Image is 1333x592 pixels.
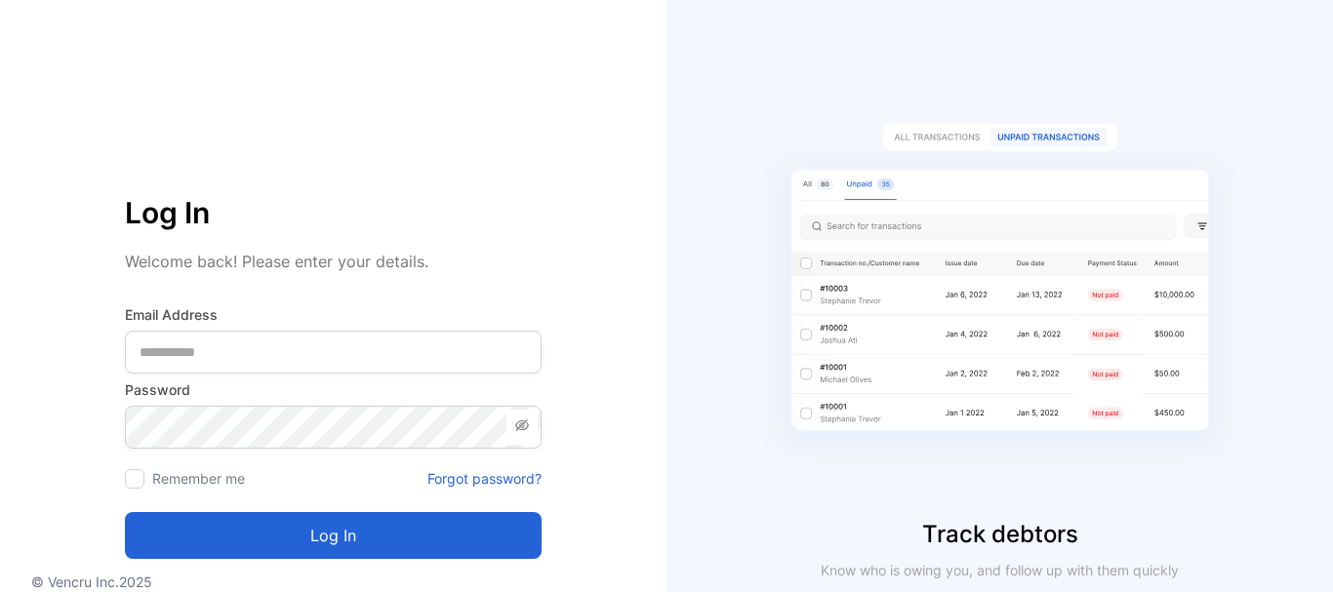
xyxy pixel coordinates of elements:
[756,78,1244,517] img: slider image
[427,468,542,489] a: Forgot password?
[666,517,1333,552] p: Track debtors
[152,470,245,487] label: Remember me
[125,250,542,273] p: Welcome back! Please enter your details.
[125,512,542,559] button: Log in
[125,304,542,325] label: Email Address
[125,379,542,400] label: Password
[125,189,542,236] p: Log In
[813,560,1188,580] p: Know who is owing you, and follow up with them quickly
[125,78,222,183] img: vencru logo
